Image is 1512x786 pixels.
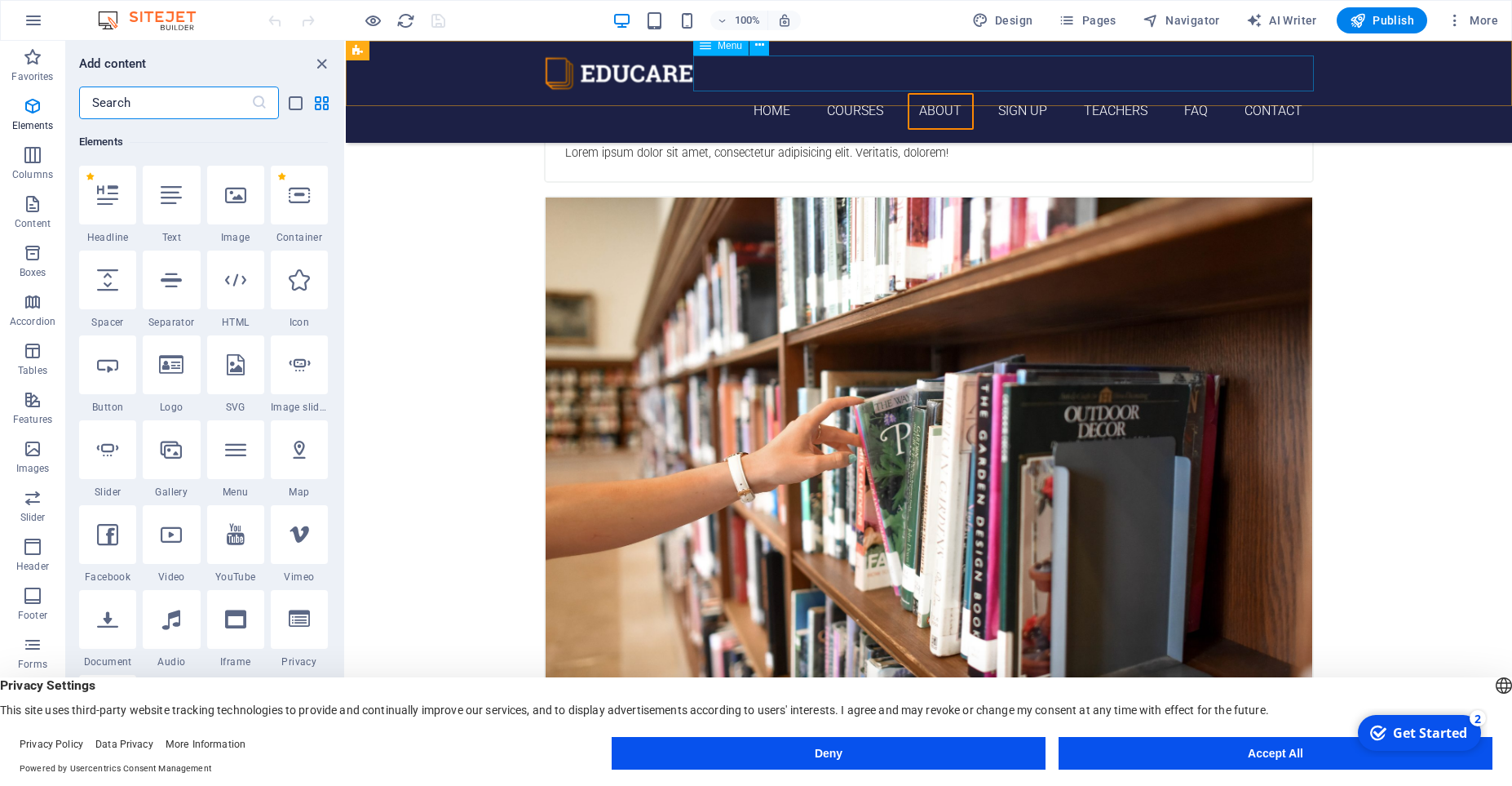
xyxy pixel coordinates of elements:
[18,658,47,671] p: Forms
[143,335,200,414] div: Logo
[86,172,95,181] span: Remove from favorites
[143,231,200,244] span: Text
[79,505,136,584] div: Facebook
[143,251,200,329] div: Separator
[207,231,264,244] span: Image
[143,316,200,329] span: Separator
[207,335,264,414] div: SVG
[79,571,136,584] span: Facebook
[396,11,415,30] button: reload
[15,217,51,230] p: Content
[1143,12,1220,29] span: Navigator
[1059,12,1116,29] span: Pages
[271,590,328,668] div: Privacy
[207,505,264,584] div: YouTube
[271,251,328,329] div: Icon
[271,231,328,244] span: Container
[13,413,52,426] p: Features
[121,2,137,18] div: 2
[363,11,382,30] button: Click here to leave preview mode and continue editing
[79,316,136,329] span: Spacer
[12,119,54,132] p: Elements
[16,462,50,475] p: Images
[271,335,328,414] div: Image slider
[1246,12,1317,29] span: AI Writer
[18,364,47,377] p: Tables
[79,87,251,119] input: Search
[271,571,328,584] span: Vimeo
[207,316,264,329] span: HTML
[79,655,136,668] span: Document
[94,11,216,30] img: Editor Logo
[271,401,328,414] span: Image slider
[207,251,264,329] div: HTML
[271,486,328,499] span: Map
[1440,7,1505,33] button: More
[312,54,331,73] button: close panel
[1240,7,1324,33] button: AI Writer
[207,486,264,499] span: Menu
[271,655,328,668] span: Privacy
[143,655,200,668] span: Audio
[10,315,55,328] p: Accordion
[143,505,200,584] div: Video
[143,420,200,499] div: Gallery
[79,132,328,152] h6: Elements
[11,70,53,83] p: Favorites
[966,7,1040,33] button: Design
[79,675,136,753] div: Languages
[143,401,200,414] span: Logo
[207,655,264,668] span: Iframe
[16,560,49,573] p: Header
[207,571,264,584] span: YouTube
[12,168,53,181] p: Columns
[710,11,768,30] button: 100%
[735,11,761,30] h6: 100%
[79,251,136,329] div: Spacer
[271,505,328,584] div: Vimeo
[207,166,264,244] div: Image
[20,511,46,524] p: Slider
[79,231,136,244] span: Headline
[271,316,328,329] span: Icon
[9,7,132,42] div: Get Started 2 items remaining, 60% complete
[143,571,200,584] span: Video
[207,401,264,414] span: SVG
[207,590,264,668] div: Iframe
[20,266,46,279] p: Boxes
[207,420,264,499] div: Menu
[966,7,1040,33] div: Design (Ctrl+Alt+Y)
[143,166,200,244] div: Text
[1052,7,1122,33] button: Pages
[18,609,47,622] p: Footer
[79,590,136,668] div: Document
[44,16,118,33] div: Get Started
[1337,7,1427,33] button: Publish
[777,13,792,28] i: On resize automatically adjust zoom level to fit chosen device.
[79,420,136,499] div: Slider
[79,166,136,244] div: Headline
[79,335,136,414] div: Button
[312,93,331,113] button: grid-view
[79,486,136,499] span: Slider
[396,11,415,30] i: Reload page
[271,420,328,499] div: Map
[271,166,328,244] div: Container
[972,12,1033,29] span: Design
[285,93,305,113] button: list-view
[718,41,742,51] span: Menu
[79,401,136,414] span: Button
[1447,12,1498,29] span: More
[1350,12,1414,29] span: Publish
[79,54,147,73] h6: Add content
[143,590,200,668] div: Audio
[143,486,200,499] span: Gallery
[277,172,286,181] span: Remove from favorites
[1136,7,1227,33] button: Navigator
